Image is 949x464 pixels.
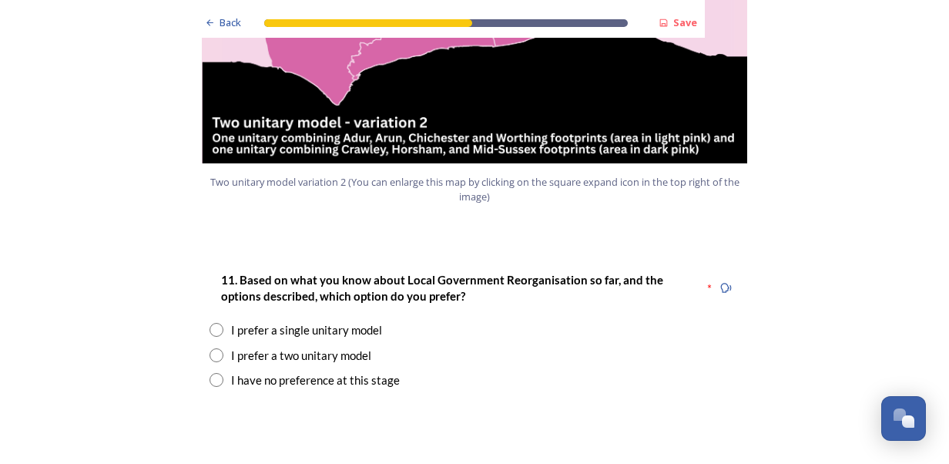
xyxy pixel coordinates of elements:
[209,175,740,204] span: Two unitary model variation 2 (You can enlarge this map by clicking on the square expand icon in ...
[221,273,666,303] strong: 11. Based on what you know about Local Government Reorganisation so far, and the options describe...
[220,15,241,30] span: Back
[881,396,926,441] button: Open Chat
[231,347,371,365] div: I prefer a two unitary model
[673,15,697,29] strong: Save
[231,321,382,339] div: I prefer a single unitary model
[231,372,400,389] div: I have no preference at this stage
